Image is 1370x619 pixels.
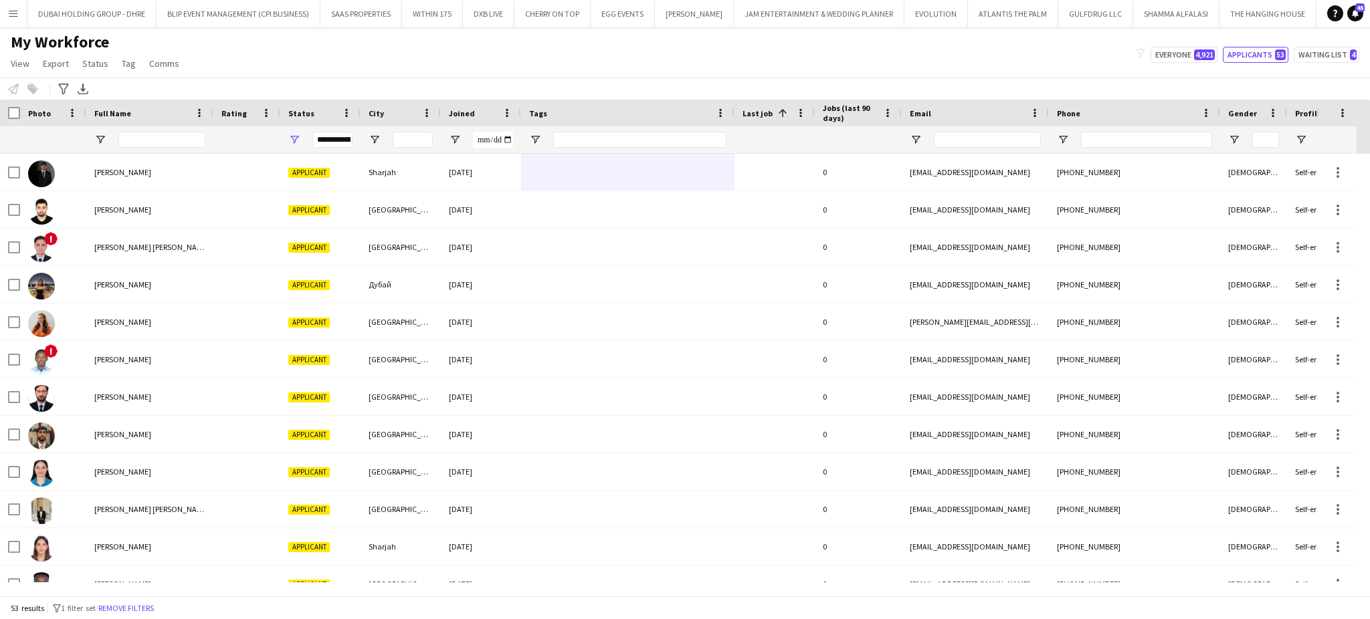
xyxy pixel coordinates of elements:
div: [DATE] [441,453,521,490]
button: GULFDRUG LLC [1058,1,1133,27]
div: [DEMOGRAPHIC_DATA] [1220,303,1287,340]
div: [DEMOGRAPHIC_DATA] [1220,528,1287,565]
span: Applicant [288,392,330,402]
span: 4 [1350,49,1357,60]
div: [DEMOGRAPHIC_DATA] [1220,416,1287,453]
div: [EMAIL_ADDRESS][DOMAIN_NAME] [902,191,1049,228]
div: [DATE] [441,528,521,565]
div: [DATE] [441,191,521,228]
span: City [369,108,384,118]
div: [DEMOGRAPHIC_DATA] [1220,229,1287,265]
span: 1 filter set [61,603,96,613]
div: [PHONE_NUMBER] [1049,378,1220,415]
div: 0 [815,229,902,265]
img: Cyrus Wahome [28,572,55,599]
span: [PERSON_NAME] [94,167,151,177]
button: Remove filters [96,601,157,616]
div: [PHONE_NUMBER] [1049,491,1220,527]
a: Status [77,55,114,72]
button: Open Filter Menu [529,134,541,146]
button: THE HANGING HOUSE [1219,1,1316,27]
button: Open Filter Menu [1228,134,1240,146]
input: Joined Filter Input [473,132,513,148]
div: [EMAIL_ADDRESS][DOMAIN_NAME] [902,566,1049,602]
span: Joined [449,108,475,118]
div: 0 [815,154,902,191]
button: Applicants53 [1223,47,1288,63]
button: WITHIN 175 [402,1,463,27]
span: Applicant [288,168,330,178]
img: Aida Jubatyrova [28,273,55,299]
div: [EMAIL_ADDRESS][DOMAIN_NAME] [902,229,1049,265]
div: [EMAIL_ADDRESS][DOMAIN_NAME] [902,528,1049,565]
img: Abdullah Alshawi [28,160,55,187]
div: 0 [815,266,902,303]
input: Email Filter Input [934,132,1041,148]
span: 53 [1275,49,1286,60]
div: [GEOGRAPHIC_DATA] [361,566,441,602]
span: [PERSON_NAME] [94,354,151,364]
div: [PHONE_NUMBER] [1049,191,1220,228]
div: 0 [815,528,902,565]
span: Status [288,108,314,118]
div: [DEMOGRAPHIC_DATA] [1220,566,1287,602]
span: Full Name [94,108,131,118]
img: Alexander Gitonga [28,348,55,374]
span: Photo [28,108,51,118]
span: Applicant [288,467,330,477]
div: [PHONE_NUMBER] [1049,416,1220,453]
div: [PHONE_NUMBER] [1049,266,1220,303]
span: [PERSON_NAME] [94,317,151,327]
div: [GEOGRAPHIC_DATA] [361,303,441,340]
span: Applicant [288,542,330,552]
button: EVOLUTION [904,1,968,27]
button: EGG EVENTS [591,1,655,27]
div: [DATE] [441,416,521,453]
div: Sharjah [361,528,441,565]
div: [GEOGRAPHIC_DATA] [361,191,441,228]
div: [GEOGRAPHIC_DATA] [361,416,441,453]
div: [DATE] [441,154,521,191]
div: Дубай [361,266,441,303]
a: Tag [116,55,141,72]
span: Last job [743,108,773,118]
span: Status [82,57,108,70]
span: Tags [529,108,547,118]
span: ! [44,232,58,245]
div: 0 [815,378,902,415]
div: [GEOGRAPHIC_DATA] [361,453,441,490]
app-action-btn: Advanced filters [56,81,72,97]
div: [PHONE_NUMBER] [1049,453,1220,490]
img: Abdullah Anwaruddin [28,198,55,225]
span: Applicant [288,280,330,290]
img: Amin Ullah [28,385,55,412]
div: [DATE] [441,566,521,602]
span: Phone [1057,108,1080,118]
div: [DATE] [441,341,521,378]
span: 45 [1355,3,1365,12]
div: [DATE] [441,378,521,415]
div: [PHONE_NUMBER] [1049,303,1220,340]
span: Profile [1295,108,1322,118]
div: 0 [815,453,902,490]
div: [EMAIL_ADDRESS][DOMAIN_NAME] [902,154,1049,191]
span: Export [43,57,69,70]
img: Aleksandra Miritinova [28,310,55,337]
div: [GEOGRAPHIC_DATA] [361,229,441,265]
div: 0 [815,341,902,378]
div: [GEOGRAPHIC_DATA] [361,491,441,527]
span: Comms [149,57,179,70]
img: Bushra Jannoud [28,535,55,562]
div: [DATE] [441,303,521,340]
span: ! [44,344,58,358]
button: SAAS PROPERTIES [320,1,402,27]
span: Applicant [288,318,330,328]
span: Applicant [288,243,330,253]
span: [PERSON_NAME] [PERSON_NAME] [94,504,209,514]
a: View [5,55,35,72]
div: 0 [815,191,902,228]
div: [DATE] [441,229,521,265]
div: [DEMOGRAPHIC_DATA] [1220,378,1287,415]
span: [PERSON_NAME] [94,579,151,589]
button: Open Filter Menu [1057,134,1069,146]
